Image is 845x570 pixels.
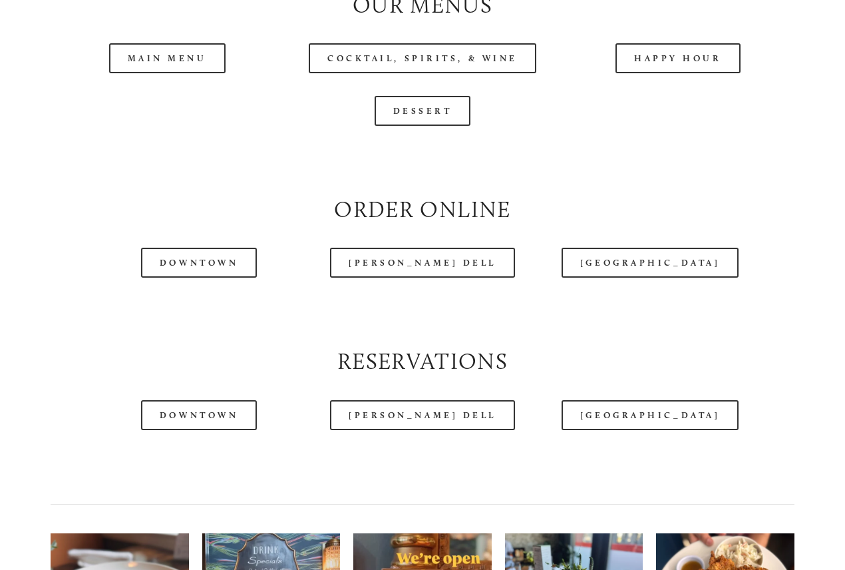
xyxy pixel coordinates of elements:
[51,194,794,225] h2: Order Online
[562,248,739,278] a: [GEOGRAPHIC_DATA]
[51,346,794,377] h2: Reservations
[141,248,257,278] a: Downtown
[375,96,471,126] a: Dessert
[330,400,515,430] a: [PERSON_NAME] Dell
[141,400,257,430] a: Downtown
[330,248,515,278] a: [PERSON_NAME] Dell
[562,400,739,430] a: [GEOGRAPHIC_DATA]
